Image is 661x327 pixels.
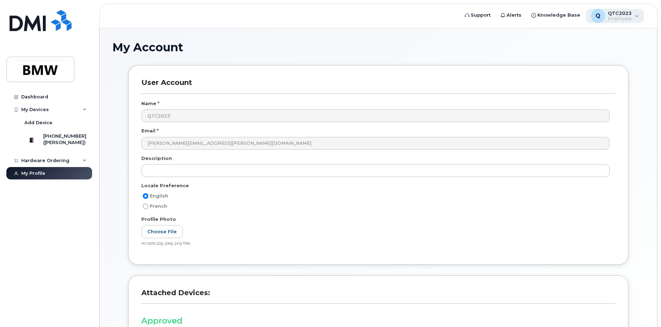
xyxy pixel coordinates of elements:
label: Profile Photo [141,216,176,223]
input: English [143,193,148,199]
label: Choose File [141,225,183,238]
h3: Attached Devices: [141,288,615,304]
label: Email * [141,127,159,134]
h3: User Account [141,78,615,93]
h3: Approved [141,316,615,325]
label: Description [141,155,172,162]
h1: My Account [112,41,644,53]
iframe: Messenger Launcher [630,296,656,322]
label: Locale Preference [141,182,189,189]
input: French [143,203,148,209]
label: Name * [141,100,159,107]
div: Accepts jpg, jpeg, png files [141,241,610,246]
span: English [150,193,168,199]
span: French [150,203,167,209]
